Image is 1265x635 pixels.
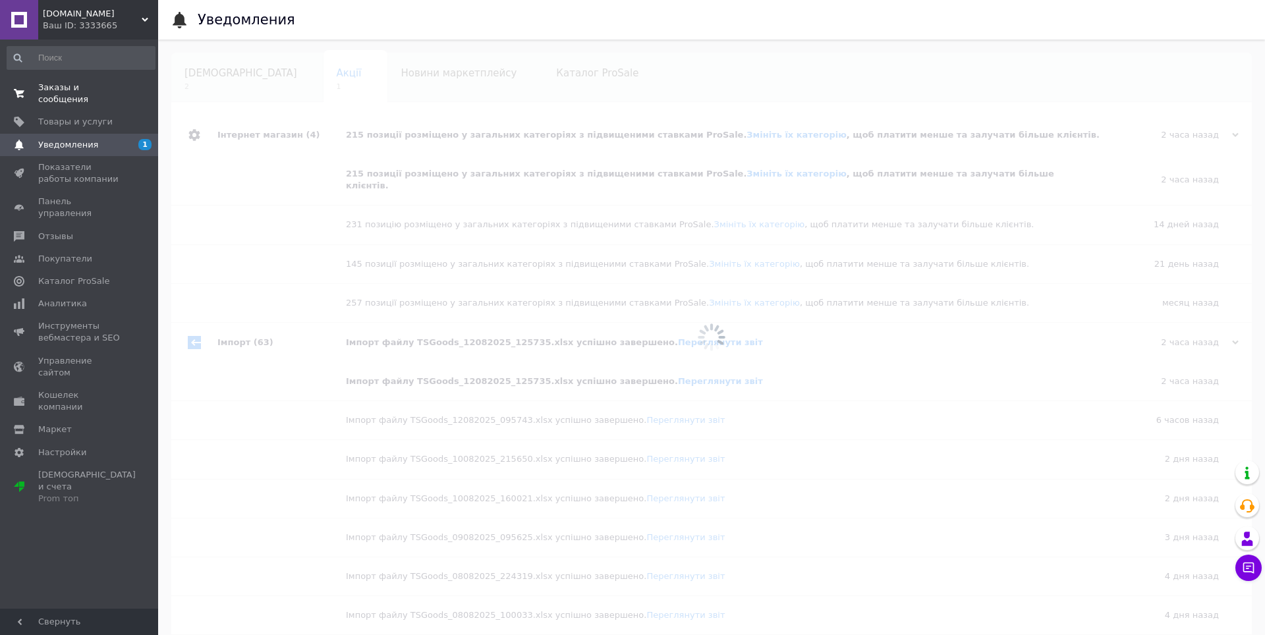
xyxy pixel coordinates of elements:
[38,389,122,413] span: Кошелек компании
[38,424,72,435] span: Маркет
[1235,555,1262,581] button: Чат с покупателем
[7,46,155,70] input: Поиск
[38,231,73,242] span: Отзывы
[38,275,109,287] span: Каталог ProSale
[38,139,98,151] span: Уведомления
[38,469,136,505] span: [DEMOGRAPHIC_DATA] и счета
[138,139,152,150] span: 1
[38,196,122,219] span: Панель управления
[38,447,86,458] span: Настройки
[38,355,122,379] span: Управление сайтом
[43,20,158,32] div: Ваш ID: 3333665
[43,8,142,20] span: VEDMEDYKY.COM.UA
[38,253,92,265] span: Покупатели
[38,493,136,505] div: Prom топ
[38,116,113,128] span: Товары и услуги
[38,82,122,105] span: Заказы и сообщения
[38,320,122,344] span: Инструменты вебмастера и SEO
[38,298,87,310] span: Аналитика
[38,161,122,185] span: Показатели работы компании
[198,12,295,28] h1: Уведомления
